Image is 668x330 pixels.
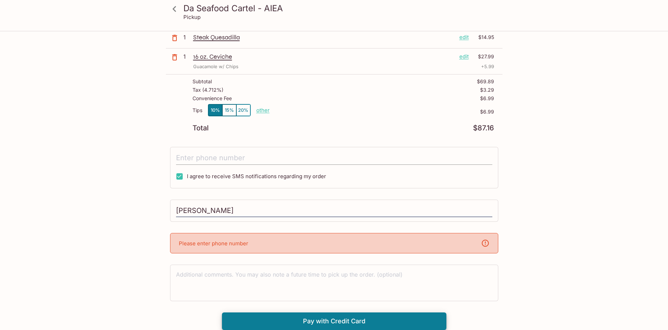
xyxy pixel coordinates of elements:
p: $87.16 [473,125,494,131]
span: I agree to receive SMS notifications regarding my order [187,173,326,180]
p: Steak Quesadilla [193,33,454,41]
p: + 5.99 [481,63,494,70]
p: edit [459,33,469,41]
p: Total [193,125,209,131]
button: 10% [208,104,222,116]
p: Pickup [183,14,201,20]
p: $3.29 [480,87,494,93]
p: 1 [183,33,190,41]
button: 15% [222,104,236,116]
p: Subtotal [193,79,212,84]
p: $69.89 [477,79,494,84]
p: Please enter phone number [179,240,248,247]
p: 16 oz. Ceviche [193,53,454,60]
button: Pay with Credit Card [222,312,446,330]
input: Enter first and last name [176,204,492,218]
p: edit [459,53,469,60]
p: 1 [183,53,190,60]
p: Convenience Fee [193,96,232,101]
p: $6.99 [270,109,494,115]
p: Tips [193,108,202,113]
p: $27.99 [473,53,494,60]
button: 20% [236,104,250,116]
input: Enter phone number [176,151,492,165]
p: Tax ( 4.712% ) [193,87,223,93]
p: Guacamole w/ Chips [193,63,238,70]
p: $6.99 [480,96,494,101]
p: $14.95 [473,33,494,41]
h3: Da Seafood Cartel - AIEA [183,3,497,14]
button: other [256,107,270,114]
